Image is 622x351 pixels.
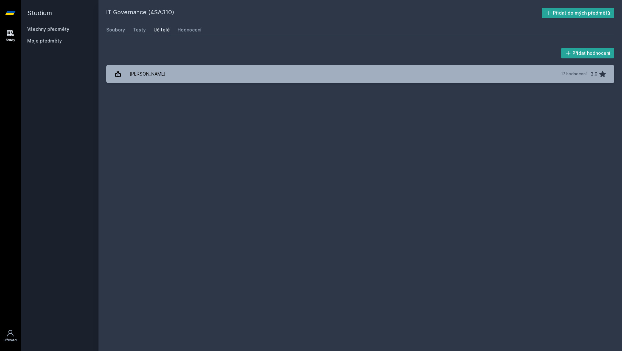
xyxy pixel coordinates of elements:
[542,8,615,18] button: Přidat do mých předmětů
[591,67,597,80] div: 3.0
[27,38,62,44] span: Moje předměty
[130,67,166,80] div: [PERSON_NAME]
[106,27,125,33] div: Soubory
[106,65,614,83] a: [PERSON_NAME] 12 hodnocení 3.0
[1,326,19,346] a: Uživatel
[106,23,125,36] a: Soubory
[561,71,587,77] div: 12 hodnocení
[6,38,15,42] div: Study
[133,23,146,36] a: Testy
[561,48,615,58] button: Přidat hodnocení
[133,27,146,33] div: Testy
[178,23,202,36] a: Hodnocení
[4,338,17,343] div: Uživatel
[1,26,19,46] a: Study
[27,26,69,32] a: Všechny předměty
[178,27,202,33] div: Hodnocení
[154,27,170,33] div: Učitelé
[154,23,170,36] a: Učitelé
[106,8,542,18] h2: IT Governance (4SA310)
